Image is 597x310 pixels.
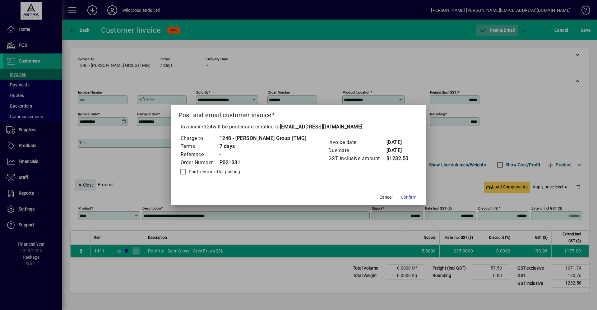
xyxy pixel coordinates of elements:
td: [DATE] [386,146,411,155]
td: [DATE] [386,138,411,146]
button: Confirm [398,192,419,203]
td: Order Number [180,159,219,167]
td: GST inclusive amount [328,155,386,163]
td: - [219,150,307,159]
td: 1248 - [PERSON_NAME] Group (TMG) [219,134,307,142]
td: Invoice date [328,138,386,146]
span: and emailed to [245,124,363,130]
span: Cancel [379,194,392,201]
span: #7324 [197,124,213,130]
td: 7 days [219,142,307,150]
td: P021331 [219,159,307,167]
button: Cancel [376,192,396,203]
td: Due date [328,146,386,155]
td: Reference [180,150,219,159]
td: $1232.50 [386,155,411,163]
p: Invoice will be posted . [178,123,419,131]
span: Confirm [401,194,416,201]
h2: Post and email customer invoice? [171,105,426,123]
b: [EMAIL_ADDRESS][DOMAIN_NAME] [280,124,363,130]
td: Terms [180,142,219,150]
label: Print invoice after posting [187,169,240,175]
td: Charge to [180,134,219,142]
